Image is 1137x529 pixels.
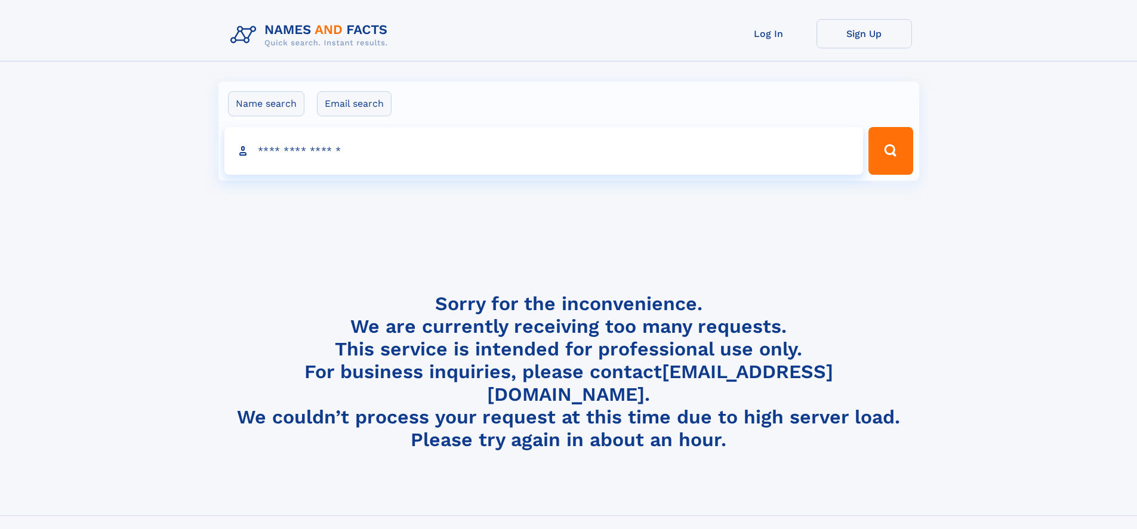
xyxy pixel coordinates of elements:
[721,19,816,48] a: Log In
[317,91,392,116] label: Email search
[816,19,912,48] a: Sign Up
[228,91,304,116] label: Name search
[226,292,912,451] h4: Sorry for the inconvenience. We are currently receiving too many requests. This service is intend...
[224,127,864,175] input: search input
[487,360,833,406] a: [EMAIL_ADDRESS][DOMAIN_NAME]
[868,127,913,175] button: Search Button
[226,19,398,51] img: Logo Names and Facts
